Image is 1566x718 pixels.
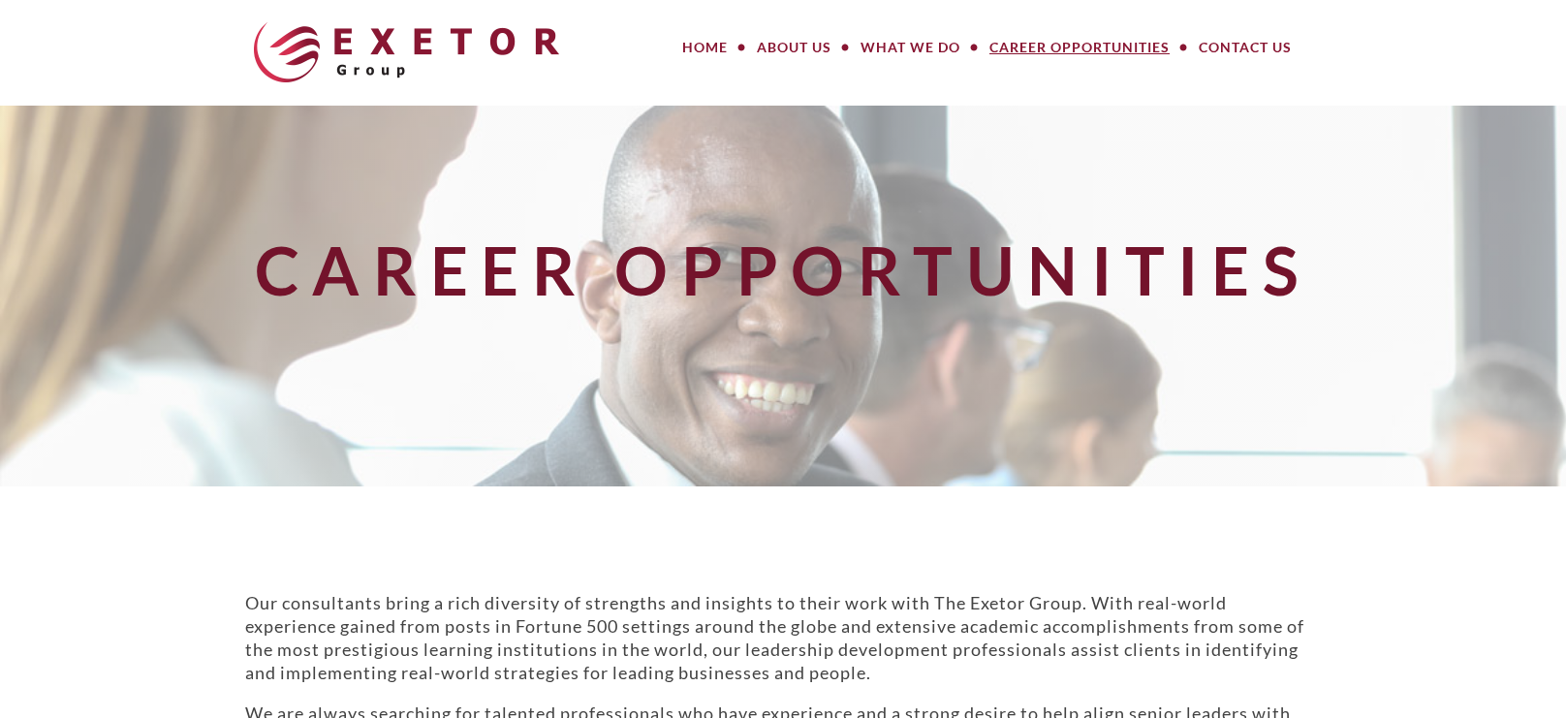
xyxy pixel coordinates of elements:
[742,28,846,67] a: About Us
[245,591,1321,684] p: Our consultants bring a rich diversity of strengths and insights to their work with The Exetor Gr...
[668,28,742,67] a: Home
[234,234,1332,306] h1: Career Opportunities
[254,22,559,82] img: The Exetor Group
[846,28,975,67] a: What We Do
[1184,28,1306,67] a: Contact Us
[975,28,1184,67] a: Career Opportunities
